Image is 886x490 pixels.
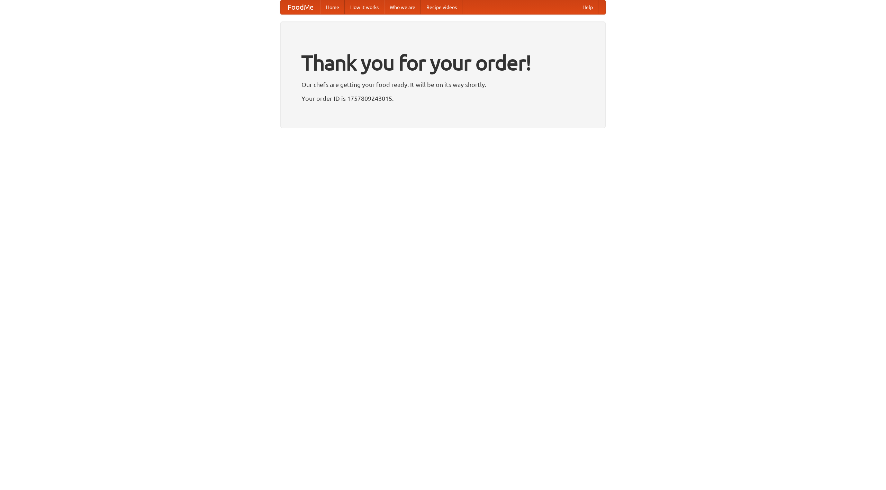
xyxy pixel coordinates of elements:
a: Home [320,0,345,14]
p: Your order ID is 1757809243015. [301,93,585,104]
h1: Thank you for your order! [301,46,585,79]
p: Our chefs are getting your food ready. It will be on its way shortly. [301,79,585,90]
a: Help [577,0,598,14]
a: Who we are [384,0,421,14]
a: How it works [345,0,384,14]
a: Recipe videos [421,0,462,14]
a: FoodMe [281,0,320,14]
